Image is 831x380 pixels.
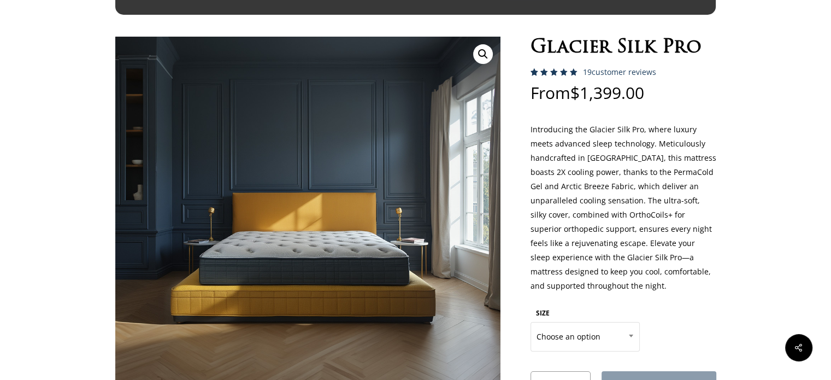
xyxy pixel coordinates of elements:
[570,81,644,104] bdi: 1,399.00
[531,122,716,305] p: Introducing the Glacier Silk Pro, where luxury meets advanced sleep technology. Meticulously hand...
[583,67,592,77] span: 19
[531,325,639,348] span: Choose an option
[583,68,656,77] a: 19customer reviews
[536,308,550,318] label: SIZE
[531,85,716,122] p: From
[531,37,716,60] h1: Glacier Silk Pro
[531,68,577,76] div: Rated 5.00 out of 5
[531,68,577,122] span: Rated out of 5 based on customer ratings
[531,68,542,86] span: 18
[473,44,493,64] a: View full-screen image gallery
[570,81,580,104] span: $
[531,322,640,352] span: Choose an option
